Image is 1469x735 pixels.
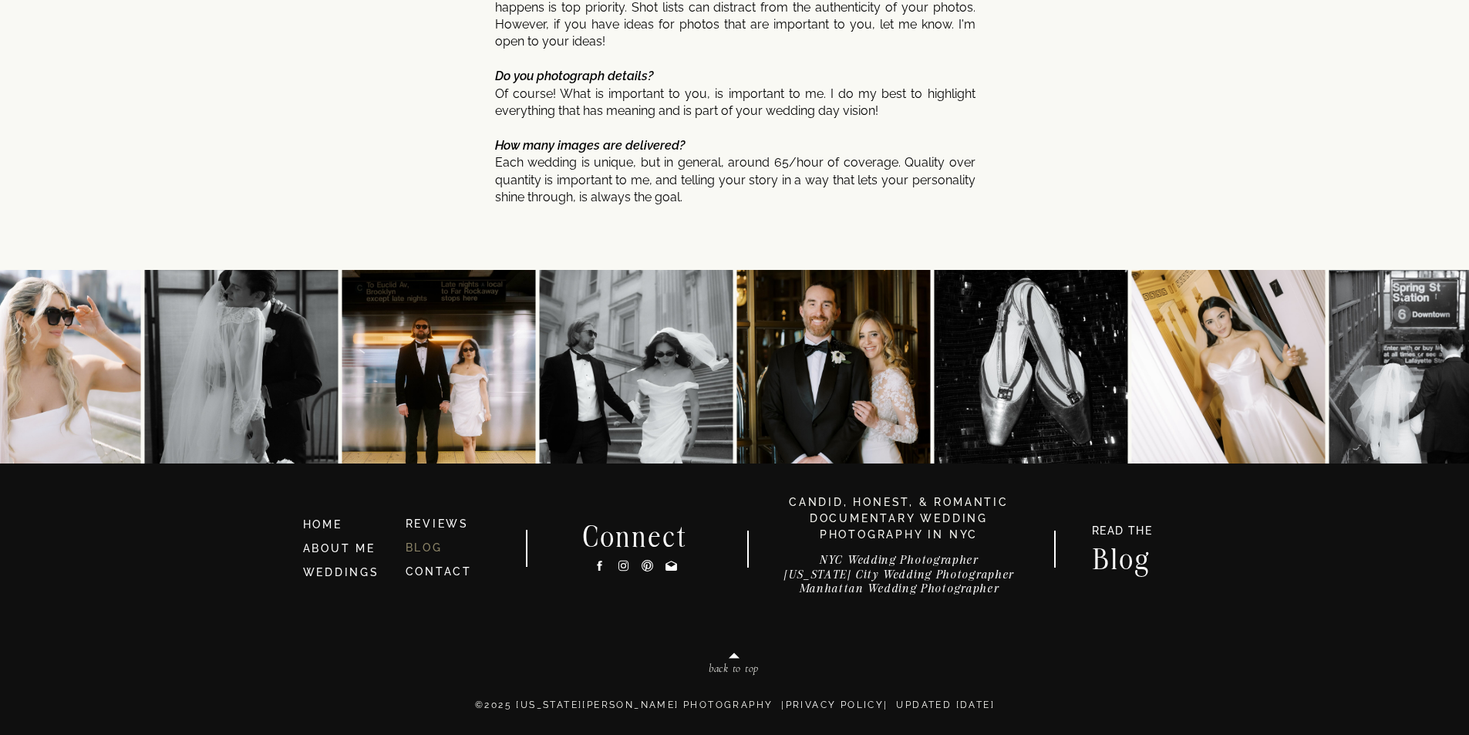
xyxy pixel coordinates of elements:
[303,542,376,555] a: ABOUT ME
[563,523,708,548] h2: Connect
[762,553,1036,603] h3: NYC Wedding Photographer [US_STATE] City Wedding Photographer Manhattan Wedding Photographer
[303,566,379,578] a: WEDDINGS
[643,663,825,679] a: back to top
[934,270,1127,464] img: Party 4 the Zarones
[342,270,535,464] img: K&J
[736,270,930,464] img: A&R at The Beekman
[495,69,653,83] i: Do you photograph details?
[770,494,1029,543] h3: candid, honest, & romantic Documentary Wedding photography in nyc
[406,565,473,578] a: CONTACT
[272,698,1198,729] p: ©2025 [US_STATE][PERSON_NAME] PHOTOGRAPHY | | Updated [DATE]
[144,270,338,464] img: Anna & Felipe — embracing the moment, and the magic follows.
[1084,525,1161,541] a: READ THE
[786,700,884,710] a: Privacy Policy
[495,138,685,153] i: How many images are delivered?
[406,518,470,530] a: REVIEWS
[303,517,393,534] a: HOME
[539,270,733,464] img: Kat & Jett, NYC style
[1077,545,1167,569] a: Blog
[762,553,1036,603] a: NYC Wedding Photographer[US_STATE] City Wedding PhotographerManhattan Wedding Photographer
[1131,270,1325,464] img: Lauren 🤍
[406,541,443,554] a: BLOG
